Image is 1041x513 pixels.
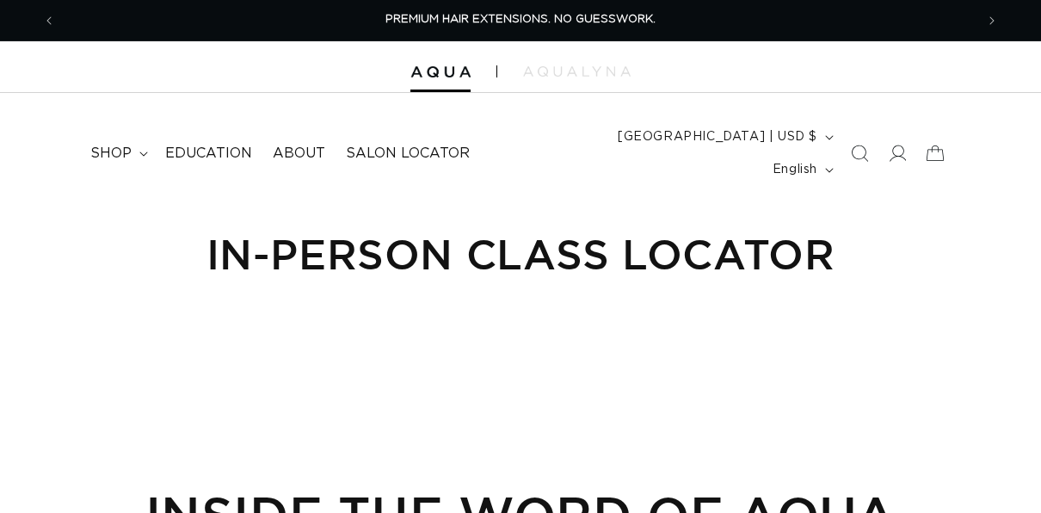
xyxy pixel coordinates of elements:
[607,121,841,153] button: [GEOGRAPHIC_DATA] | USD $
[155,134,262,173] a: Education
[385,14,656,25] span: PREMIUM HAIR EXTENSIONS. NO GUESSWORK.
[523,66,631,77] img: aqualyna.com
[262,134,336,173] a: About
[30,4,68,37] button: Previous announcement
[90,227,951,281] h1: In-Person Class Locator
[80,134,155,173] summary: shop
[90,145,132,163] span: shop
[973,4,1011,37] button: Next announcement
[336,134,480,173] a: Salon Locator
[165,145,252,163] span: Education
[410,66,471,78] img: Aqua Hair Extensions
[762,153,841,186] button: English
[618,128,817,146] span: [GEOGRAPHIC_DATA] | USD $
[773,161,817,179] span: English
[346,145,470,163] span: Salon Locator
[273,145,325,163] span: About
[841,134,878,172] summary: Search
